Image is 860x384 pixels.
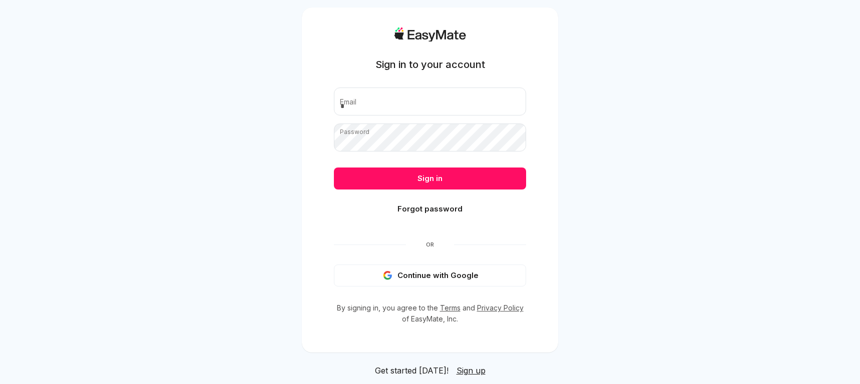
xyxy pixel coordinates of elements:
a: Sign up [457,364,486,376]
span: Get started [DATE]! [375,364,449,376]
button: Forgot password [334,198,526,220]
button: Sign in [334,167,526,189]
span: Sign up [457,365,486,375]
p: By signing in, you agree to the and of EasyMate, Inc. [334,302,526,324]
a: Privacy Policy [477,303,524,312]
h1: Sign in to your account [375,57,485,71]
button: Continue with Google [334,264,526,286]
span: Or [406,240,454,248]
a: Terms [440,303,461,312]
